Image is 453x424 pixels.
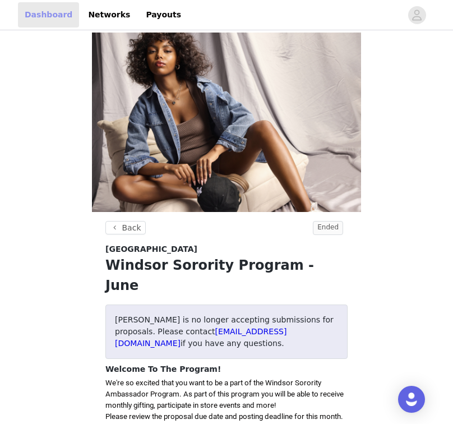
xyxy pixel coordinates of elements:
h4: Welcome To The Program! [105,363,348,375]
h1: Windsor Sorority Program - June [105,255,348,296]
span: We're so excited that you want to be a part of the Windsor Sorority Ambassador Program. As part o... [105,379,344,409]
button: Back [105,221,146,234]
div: Open Intercom Messenger [398,386,425,413]
span: [GEOGRAPHIC_DATA] [105,243,197,255]
a: Payouts [139,2,188,27]
a: Networks [81,2,137,27]
img: campaign image [92,33,361,212]
span: Ended [313,221,343,235]
a: Dashboard [18,2,79,27]
p: [PERSON_NAME] is no longer accepting submissions for proposals. Please contact if you have any qu... [115,314,338,349]
div: avatar [412,6,422,24]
